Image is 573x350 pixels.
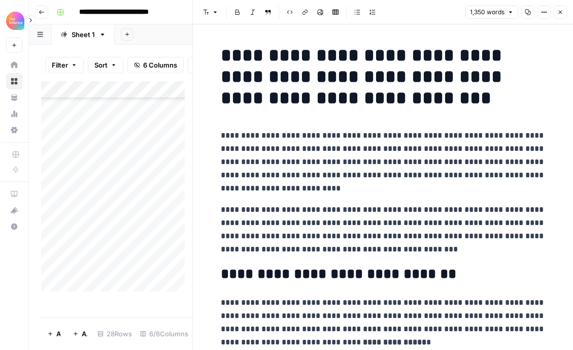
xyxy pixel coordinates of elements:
a: Browse [6,73,22,89]
span: 6 Columns [143,60,177,70]
span: Add Row [56,329,60,339]
img: Alliance Logo [6,12,24,30]
button: Add 10 Rows [66,326,93,342]
div: 28 Rows [93,326,136,342]
span: Sort [94,60,108,70]
a: Your Data [6,89,22,106]
button: What's new? [6,202,22,218]
button: Sort [88,57,123,73]
a: Sheet 1 [52,24,115,45]
button: 1,350 words [465,6,518,19]
div: What's new? [7,203,22,218]
button: Help + Support [6,218,22,235]
button: 6 Columns [127,57,184,73]
span: 1,350 words [470,8,504,17]
a: Home [6,57,22,73]
a: Settings [6,122,22,138]
button: Add Row [41,326,66,342]
a: Usage [6,106,22,122]
button: Workspace: Alliance [6,8,22,34]
span: Filter [52,60,68,70]
a: AirOps Academy [6,186,22,202]
div: Sheet 1 [72,29,95,40]
div: 6/6 Columns [136,326,192,342]
span: Add 10 Rows [82,329,87,339]
button: Filter [45,57,84,73]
